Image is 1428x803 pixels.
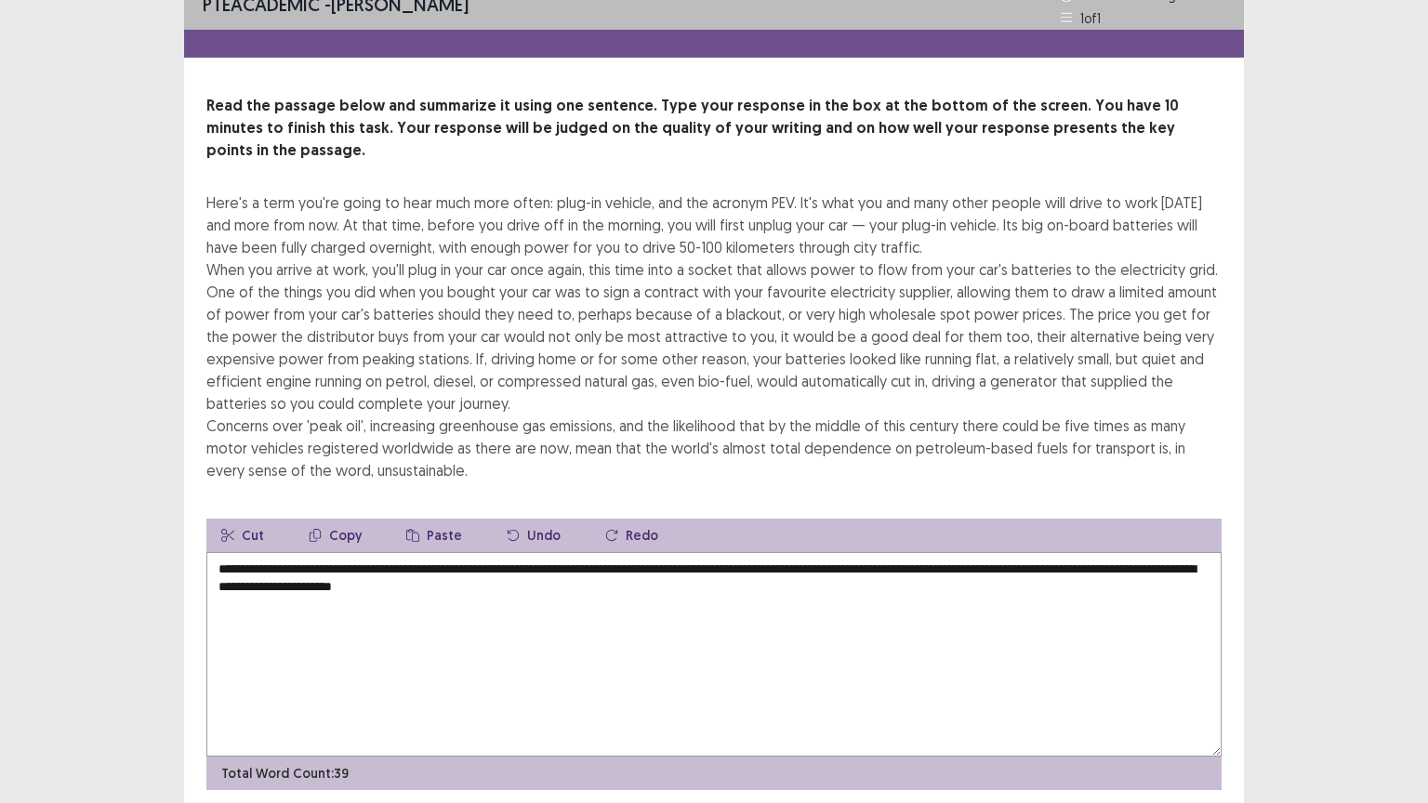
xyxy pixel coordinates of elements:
button: Copy [294,519,377,552]
button: Cut [206,519,279,552]
p: 1 of 1 [1080,8,1101,28]
button: Undo [492,519,575,552]
button: Redo [590,519,673,552]
div: Here's a term you're going to hear much more often: plug-in vehicle, and the acronym PEV. It's wh... [206,191,1222,481]
p: Total Word Count: 39 [221,764,349,783]
p: Read the passage below and summarize it using one sentence. Type your response in the box at the ... [206,95,1222,162]
button: Paste [391,519,477,552]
